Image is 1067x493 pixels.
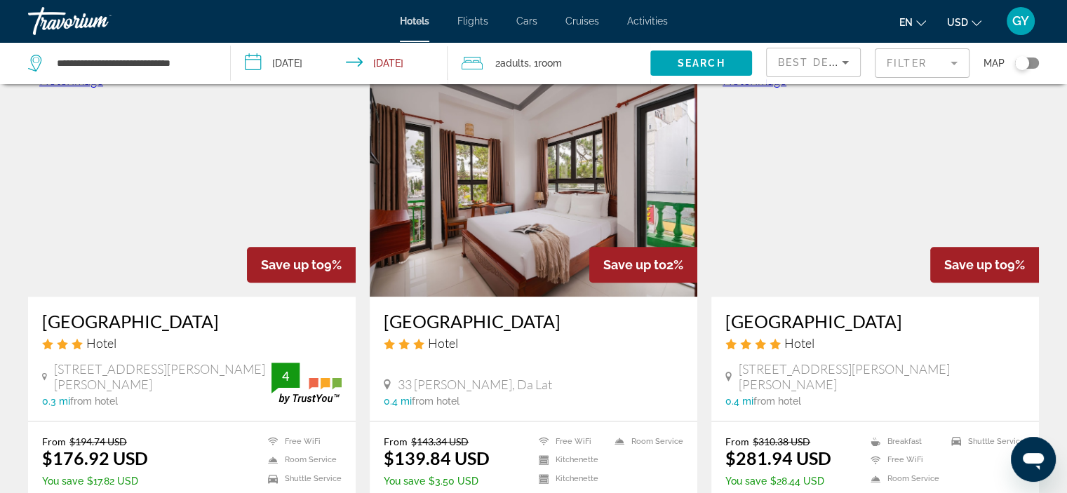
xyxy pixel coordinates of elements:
li: Room Service [864,473,944,485]
ins: $176.92 USD [42,447,148,468]
span: Search [678,58,725,69]
ins: $139.84 USD [384,447,490,468]
button: Toggle map [1005,57,1039,69]
div: 9% [930,247,1039,283]
a: Hotels [400,15,429,27]
span: from hotel [412,396,459,407]
iframe: Кнопка запуска окна обмена сообщениями [1011,437,1056,482]
span: Save up to [261,257,324,272]
li: Shuttle Service [944,435,1025,447]
span: Hotel [428,335,458,351]
span: You save [725,475,767,487]
span: 0.4 mi [725,396,753,407]
span: , 1 [529,53,562,73]
div: 4 star Hotel [725,335,1025,351]
p: $17.82 USD [42,475,148,487]
span: [STREET_ADDRESS][PERSON_NAME][PERSON_NAME] [54,361,271,392]
div: 3 star Hotel [384,335,683,351]
ins: $281.94 USD [725,447,831,468]
span: 33 [PERSON_NAME], Da Lat [398,377,552,392]
li: Kitchenette [532,473,608,485]
a: Activities [627,15,668,27]
span: Save up to [944,257,1007,272]
a: [GEOGRAPHIC_DATA] [725,311,1025,332]
span: From [725,435,749,447]
button: Filter [875,48,969,79]
del: $143.34 USD [411,435,469,447]
button: Search [650,50,752,76]
li: Free WiFi [864,454,944,466]
span: from hotel [70,396,118,407]
a: Cars [516,15,537,27]
span: USD [947,17,968,28]
span: 0.3 mi [42,396,70,407]
button: Change language [899,12,926,32]
span: Map [984,53,1005,73]
span: You save [384,475,425,487]
button: Check-in date: Nov 2, 2025 Check-out date: Nov 8, 2025 [231,42,448,84]
a: Travorium [28,3,168,39]
li: Free WiFi [532,435,608,447]
span: from hotel [753,396,801,407]
img: Hotel image [28,72,356,297]
div: 3 star Hotel [42,335,342,351]
span: From [384,435,408,447]
span: Hotel [784,335,814,351]
img: Hotel image [370,72,697,297]
span: You save [42,475,83,487]
li: Kitchenette [532,454,608,466]
li: Room Service [608,435,683,447]
button: User Menu [1002,6,1039,36]
a: [GEOGRAPHIC_DATA] [384,311,683,332]
li: Shuttle Service [261,473,342,485]
del: $194.74 USD [69,435,127,447]
img: trustyou-badge.svg [271,363,342,404]
button: Change currency [947,12,981,32]
a: Flights [457,15,488,27]
del: $310.38 USD [753,435,810,447]
li: Breakfast [864,435,944,447]
span: 0.4 mi [384,396,412,407]
div: 9% [247,247,356,283]
div: 4 [271,367,300,384]
span: Best Deals [778,57,851,68]
span: Save up to [603,257,666,272]
p: $28.44 USD [725,475,831,487]
span: From [42,435,66,447]
p: $3.50 USD [384,475,490,487]
button: Travelers: 2 adults, 0 children [448,42,650,84]
span: Adults [500,58,529,69]
span: 2 [495,53,529,73]
img: Hotel image [711,72,1039,297]
li: Room Service [261,454,342,466]
span: en [899,17,913,28]
span: GY [1012,14,1029,28]
a: Cruises [565,15,599,27]
mat-select: Sort by [778,54,849,71]
li: Free WiFi [261,435,342,447]
span: Hotel [86,335,116,351]
div: 2% [589,247,697,283]
a: [GEOGRAPHIC_DATA] [42,311,342,332]
span: [STREET_ADDRESS][PERSON_NAME][PERSON_NAME] [739,361,1025,392]
span: Room [538,58,562,69]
